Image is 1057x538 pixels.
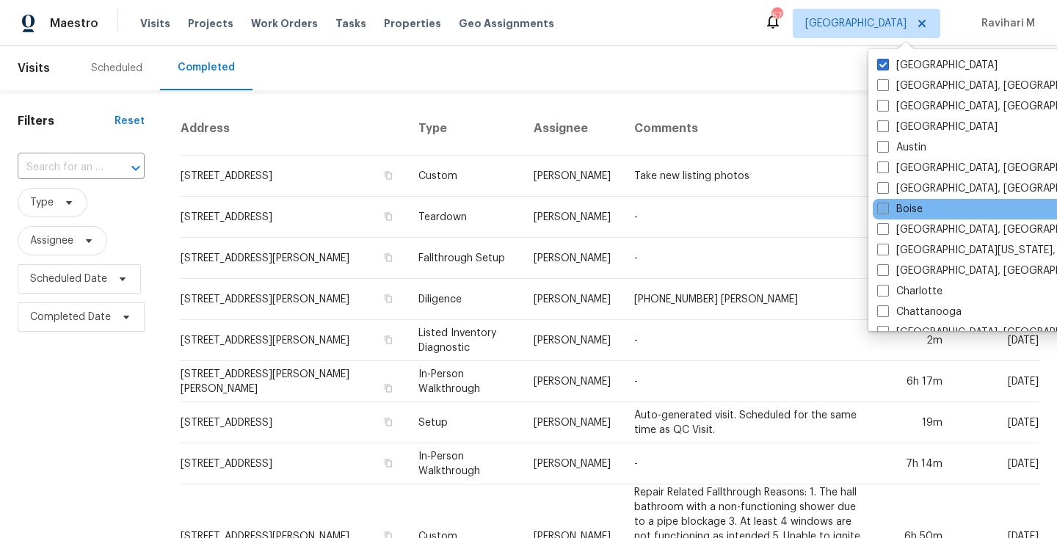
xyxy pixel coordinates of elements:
[18,156,103,179] input: Search for an address...
[140,16,170,31] span: Visits
[335,18,366,29] span: Tasks
[30,195,54,210] span: Type
[407,361,521,402] td: In-Person Walkthrough
[805,16,907,31] span: [GEOGRAPHIC_DATA]
[180,443,407,484] td: [STREET_ADDRESS]
[877,140,926,155] label: Austin
[91,61,142,76] div: Scheduled
[954,320,1039,361] td: [DATE]
[382,382,395,395] button: Copy Address
[30,310,111,324] span: Completed Date
[622,197,880,238] td: -
[877,202,923,217] label: Boise
[180,102,407,156] th: Address
[622,320,880,361] td: -
[180,156,407,197] td: [STREET_ADDRESS]
[382,210,395,223] button: Copy Address
[30,272,107,286] span: Scheduled Date
[522,102,622,156] th: Assignee
[180,320,407,361] td: [STREET_ADDRESS][PERSON_NAME]
[877,120,998,134] label: [GEOGRAPHIC_DATA]
[622,279,880,320] td: [PHONE_NUMBER] [PERSON_NAME]
[180,238,407,279] td: [STREET_ADDRESS][PERSON_NAME]
[407,102,521,156] th: Type
[522,197,622,238] td: [PERSON_NAME]
[877,305,962,319] label: Chattanooga
[382,415,395,429] button: Copy Address
[50,16,98,31] span: Maestro
[622,361,880,402] td: -
[880,361,954,402] td: 6h 17m
[954,402,1039,443] td: [DATE]
[622,443,880,484] td: -
[407,156,521,197] td: Custom
[522,156,622,197] td: [PERSON_NAME]
[180,197,407,238] td: [STREET_ADDRESS]
[522,402,622,443] td: [PERSON_NAME]
[407,279,521,320] td: Diligence
[180,279,407,320] td: [STREET_ADDRESS][PERSON_NAME]
[188,16,233,31] span: Projects
[251,16,318,31] span: Work Orders
[407,443,521,484] td: In-Person Walkthrough
[18,114,115,128] h1: Filters
[976,16,1035,31] span: Ravihari M
[522,361,622,402] td: [PERSON_NAME]
[382,333,395,346] button: Copy Address
[382,169,395,182] button: Copy Address
[877,284,942,299] label: Charlotte
[407,320,521,361] td: Listed Inventory Diagnostic
[382,292,395,305] button: Copy Address
[180,402,407,443] td: [STREET_ADDRESS]
[407,238,521,279] td: Fallthrough Setup
[622,156,880,197] td: Take new listing photos
[954,443,1039,484] td: [DATE]
[622,102,880,156] th: Comments
[382,457,395,470] button: Copy Address
[622,402,880,443] td: Auto-generated visit. Scheduled for the same time as QC Visit.
[384,16,441,31] span: Properties
[880,320,954,361] td: 2m
[522,320,622,361] td: [PERSON_NAME]
[382,251,395,264] button: Copy Address
[30,233,73,248] span: Assignee
[407,197,521,238] td: Teardown
[522,443,622,484] td: [PERSON_NAME]
[880,402,954,443] td: 19m
[771,9,782,23] div: 57
[522,238,622,279] td: [PERSON_NAME]
[459,16,554,31] span: Geo Assignments
[954,361,1039,402] td: [DATE]
[18,52,50,84] span: Visits
[877,58,998,73] label: [GEOGRAPHIC_DATA]
[115,114,145,128] div: Reset
[180,361,407,402] td: [STREET_ADDRESS][PERSON_NAME][PERSON_NAME]
[126,158,146,178] button: Open
[178,60,235,75] div: Completed
[407,402,521,443] td: Setup
[880,443,954,484] td: 7h 14m
[522,279,622,320] td: [PERSON_NAME]
[622,238,880,279] td: -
